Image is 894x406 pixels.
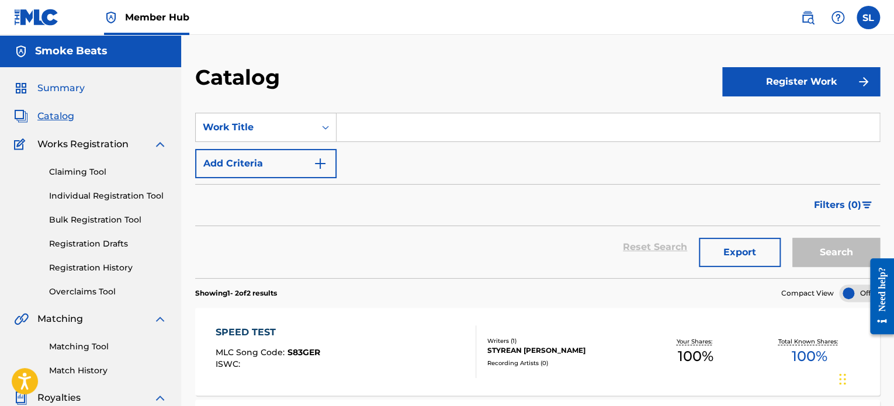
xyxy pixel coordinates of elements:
[216,325,320,339] div: SPEED TEST
[14,81,85,95] a: SummarySummary
[839,362,846,397] div: Drag
[14,312,29,326] img: Matching
[49,365,167,377] a: Match History
[195,308,880,395] a: SPEED TESTMLC Song Code:S83GERISWC:Writers (1)STYREAN [PERSON_NAME]Recording Artists (0)Your Shar...
[35,44,108,58] h5: Smoke Beats
[807,190,880,220] button: Filters (0)
[676,337,715,346] p: Your Shares:
[49,286,167,298] a: Overclaims Tool
[487,359,639,367] div: Recording Artists ( 0 )
[14,44,28,58] img: Accounts
[49,238,167,250] a: Registration Drafts
[49,262,167,274] a: Registration History
[861,249,894,343] iframe: Resource Center
[781,288,834,299] span: Compact View
[14,109,28,123] img: Catalog
[14,391,28,405] img: Royalties
[37,109,74,123] span: Catalog
[857,75,871,89] img: f7272a7cc735f4ea7f67.svg
[796,6,819,29] a: Public Search
[14,137,29,151] img: Works Registration
[37,312,83,326] span: Matching
[153,137,167,151] img: expand
[836,350,894,406] iframe: Chat Widget
[14,109,74,123] a: CatalogCatalog
[831,11,845,25] img: help
[195,64,286,91] h2: Catalog
[14,81,28,95] img: Summary
[153,312,167,326] img: expand
[792,346,827,367] span: 100 %
[857,6,880,29] div: User Menu
[195,149,337,178] button: Add Criteria
[125,11,189,24] span: Member Hub
[699,238,781,267] button: Export
[487,336,639,345] div: Writers ( 1 )
[287,347,320,358] span: S83GER
[49,166,167,178] a: Claiming Tool
[778,337,841,346] p: Total Known Shares:
[49,190,167,202] a: Individual Registration Tool
[487,345,639,356] div: STYREAN [PERSON_NAME]
[722,67,880,96] button: Register Work
[37,81,85,95] span: Summary
[203,120,308,134] div: Work Title
[49,214,167,226] a: Bulk Registration Tool
[814,198,861,212] span: Filters ( 0 )
[313,157,327,171] img: 9d2ae6d4665cec9f34b9.svg
[801,11,815,25] img: search
[153,391,167,405] img: expand
[37,137,129,151] span: Works Registration
[216,359,243,369] span: ISWC :
[49,341,167,353] a: Matching Tool
[216,347,287,358] span: MLC Song Code :
[195,288,277,299] p: Showing 1 - 2 of 2 results
[195,113,880,278] form: Search Form
[678,346,713,367] span: 100 %
[104,11,118,25] img: Top Rightsholder
[826,6,850,29] div: Help
[862,202,872,209] img: filter
[14,9,59,26] img: MLC Logo
[37,391,81,405] span: Royalties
